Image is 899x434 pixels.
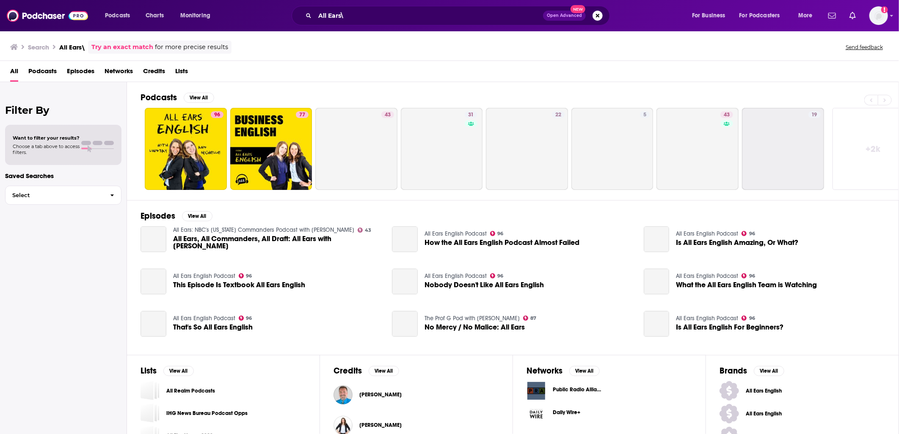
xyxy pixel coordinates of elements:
a: Lindsay McMahon [359,422,402,429]
a: BrandsView All [720,365,784,376]
span: [PERSON_NAME] [359,422,402,429]
a: Episodes [67,64,94,82]
a: 96 [239,273,252,278]
a: 31 [401,108,483,190]
a: No Mercy / No Malice: All Ears [425,324,525,331]
svg: Add a profile image [881,6,888,13]
a: All [10,64,18,82]
a: Podcasts [28,64,57,82]
span: 77 [299,111,305,119]
button: View All [182,211,212,221]
span: 96 [749,232,755,236]
button: open menu [734,9,792,22]
a: 22 [486,108,568,190]
h2: Podcasts [141,92,177,103]
h2: Networks [527,365,563,376]
h3: Search [28,43,49,51]
a: 19 [742,108,824,190]
a: 43 [358,228,372,233]
span: Daily Wire+ [553,409,580,416]
a: All Ears English Podcast [676,272,738,280]
a: 77 [296,111,309,118]
a: 96 [742,316,755,321]
a: All Realm Podcasts [166,386,215,396]
span: Select [6,192,103,198]
span: Charts [146,10,164,22]
span: 96 [749,316,755,320]
a: Lists [175,64,188,82]
span: 96 [214,111,220,119]
a: 19 [808,111,821,118]
a: 96 [490,273,504,278]
a: Show notifications dropdown [846,8,859,23]
a: Public Radio Alliance logoPublic Radio Alliance [527,381,692,401]
button: open menu [174,9,221,22]
a: That's So All Ears English [141,311,166,337]
a: 87 [523,316,537,321]
a: 31 [465,111,477,118]
h3: All Ears\ [59,43,85,51]
span: Logged in as hoffmacv [869,6,888,25]
a: 77 [230,108,312,190]
a: Try an exact match [91,42,153,52]
a: All Ears English [720,404,885,423]
a: Charts [140,9,169,22]
a: 43 [656,108,739,190]
img: Daily Wire+ logo [527,404,546,423]
span: 96 [246,274,252,278]
button: Select [5,186,121,205]
span: 43 [385,111,391,119]
a: ListsView All [141,365,194,376]
a: That's So All Ears English [173,324,253,331]
a: Credits [143,64,165,82]
a: No Mercy / No Malice: All Ears [392,311,418,337]
a: Daily Wire+ logoDaily Wire+ [527,404,692,423]
span: 43 [365,228,371,232]
span: All Ears English [746,410,796,417]
span: 96 [498,232,504,236]
a: EpisodesView All [141,211,212,221]
a: Show notifications dropdown [825,8,839,23]
a: All Ears English Podcast [425,272,487,280]
a: What the All Ears English Team is Watching [676,281,817,288]
a: This Episode Is Textbook All Ears English [173,281,305,288]
p: Saved Searches [5,172,121,180]
span: All Ears, All Commanders, All Draft: All Ears with [PERSON_NAME] [173,235,382,250]
span: Podcasts [105,10,130,22]
a: Is All Ears English Amazing, Or What? [676,239,798,246]
a: All Ears English Podcast [173,272,235,280]
a: Is All Ears English For Beginners? [676,324,783,331]
a: How the All Ears English Podcast Almost Failed [425,239,579,246]
a: Nobody Doesn't Like All Ears English [425,281,544,288]
a: 96 [742,231,755,236]
a: All Ears English Podcast [425,230,487,237]
button: Allen WarrenAllen Warren [334,381,499,408]
span: 22 [555,111,561,119]
a: 5 [571,108,654,190]
a: Is All Ears English Amazing, Or What? [644,226,670,252]
a: Networks [105,64,133,82]
button: Open AdvancedNew [543,11,586,21]
span: For Business [692,10,725,22]
img: Allen Warren [334,385,353,404]
a: All Realm Podcasts [141,381,160,400]
a: CreditsView All [334,365,399,376]
span: 5 [643,111,646,119]
a: 43 [315,108,397,190]
a: All Ears, All Commanders, All Draft: All Ears with JP Finlay [173,235,382,250]
span: 96 [246,316,252,320]
a: 96 [490,231,504,236]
